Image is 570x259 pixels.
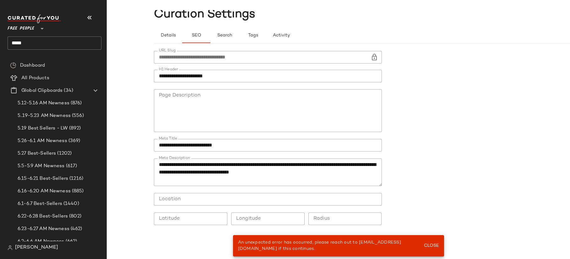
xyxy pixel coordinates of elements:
[71,188,84,195] span: (885)
[21,74,49,82] span: All Products
[62,87,73,94] span: (34)
[8,14,61,23] img: cfy_white_logo.C9jOOHJF.svg
[8,245,13,250] img: svg%3e
[21,87,62,94] span: Global Clipboards
[68,213,81,220] span: (802)
[71,112,84,119] span: (556)
[217,33,232,38] span: Search
[18,213,68,220] span: 6.22-6.28 Best-Sellers
[18,125,68,132] span: 5.19 Best Sellers - LW
[247,33,258,38] span: Tags
[154,8,255,21] span: Curation Settings
[18,175,68,182] span: 6.15-6.21 Best-Sellers
[15,244,58,251] span: [PERSON_NAME]
[69,225,82,233] span: (462)
[18,100,69,107] span: 5.12-5.16 AM Newness
[67,137,80,145] span: (369)
[64,238,77,245] span: (662)
[191,33,201,38] span: SEO
[8,21,35,33] span: Free People
[68,125,81,132] span: (892)
[18,150,56,157] span: 5.27 Best-Sellers
[65,163,77,170] span: (617)
[56,150,72,157] span: (1202)
[238,240,401,251] span: An unexpected error has occurred, please reach out to [EMAIL_ADDRESS][DOMAIN_NAME] if this contin...
[18,238,64,245] span: 6.2-6.6 AM Newness
[10,62,16,69] img: svg%3e
[18,112,71,119] span: 5..19-5.23 AM Newness
[18,163,65,170] span: 5.5-5.9 AM Newness
[421,240,441,251] button: Close
[20,62,45,69] span: Dashboard
[62,200,79,207] span: (1440)
[18,188,71,195] span: 6.16-6.20 AM Newness
[18,137,67,145] span: 5.26-6.1 AM Newness
[18,200,62,207] span: 6.1-6.7 Best-Sellers
[18,225,69,233] span: 6.23-6.27 AM Newness
[423,243,439,248] span: Close
[160,33,176,38] span: Details
[69,100,82,107] span: (876)
[272,33,290,38] span: Activity
[68,175,83,182] span: (1216)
